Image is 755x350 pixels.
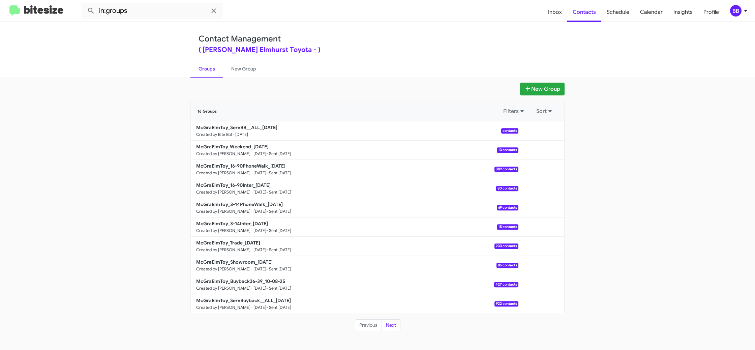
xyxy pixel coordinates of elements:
small: • Sent [DATE] [266,209,291,214]
b: McGraElmToy_3-14PhoneWalk_[DATE] [196,201,283,207]
span: 69 contacts [497,205,518,210]
a: Insights [668,2,698,22]
small: Created by [PERSON_NAME] · [DATE] [196,286,266,291]
a: McGraElmToy_Weekend_[DATE]Created by [PERSON_NAME] · [DATE]• Sent [DATE]13 contacts [191,141,518,160]
b: McGraElmToy_Buyback36-39_10-08-25 [196,278,285,284]
small: Created by [PERSON_NAME] · [DATE] [196,151,266,156]
span: 13 contacts [497,147,518,153]
input: Search [82,3,223,19]
a: McGraElmToy_16-90Inter_[DATE]Created by [PERSON_NAME] · [DATE]• Sent [DATE]80 contacts [191,179,518,198]
small: Created by [PERSON_NAME] · [DATE] [196,247,266,253]
span: contacts [501,128,518,134]
a: Schedule [601,2,635,22]
span: 922 contacts [494,301,518,307]
span: 16 Groups [198,109,217,114]
b: McGraElmToy_Trade_[DATE] [196,240,260,246]
span: 233 contacts [494,243,518,249]
a: Calendar [635,2,668,22]
a: Profile [698,2,724,22]
small: Created by [PERSON_NAME] · [DATE] [196,266,266,272]
a: Groups [190,60,223,78]
b: McGraElmToy_Weekend_[DATE] [196,144,269,150]
div: BB [730,5,742,17]
span: 80 contacts [496,186,518,191]
span: 389 contacts [494,167,518,172]
small: • Sent [DATE] [266,247,291,253]
small: • Sent [DATE] [266,170,291,176]
span: 15 contacts [497,224,518,230]
button: Sort [532,105,557,117]
span: 85 contacts [496,263,518,268]
a: Inbox [543,2,567,22]
small: • Sent [DATE] [266,228,291,233]
button: Filters [499,105,530,117]
b: McGraElmToy_3-14Inter_[DATE] [196,221,268,227]
b: McGraElmToy_16-90Inter_[DATE] [196,182,271,188]
small: • Sent [DATE] [266,189,291,195]
a: McGraElmToy_Showroom_[DATE]Created by [PERSON_NAME] · [DATE]• Sent [DATE]85 contacts [191,256,518,275]
a: McGraElmToy_Buyback36-39_10-08-25Created by [PERSON_NAME] · [DATE]• Sent [DATE]427 contacts [191,275,518,294]
button: Next [382,319,400,331]
small: • Sent [DATE] [266,151,291,156]
small: • Sent [DATE] [266,305,291,310]
small: • Sent [DATE] [266,286,291,291]
small: Created by [PERSON_NAME] · [DATE] [196,170,266,176]
a: McGraElmToy_16-90PhoneWalk_[DATE]Created by [PERSON_NAME] · [DATE]• Sent [DATE]389 contacts [191,160,518,179]
small: Created by Bite Bot · [DATE] [196,132,248,137]
b: McGraElmToy_16-90PhoneWalk_[DATE] [196,163,285,169]
a: McGraElmToy_3-14Inter_[DATE]Created by [PERSON_NAME] · [DATE]• Sent [DATE]15 contacts [191,217,518,237]
small: Created by [PERSON_NAME] · [DATE] [196,228,266,233]
a: Contacts [567,2,601,22]
a: McGraElmToy_3-14PhoneWalk_[DATE]Created by [PERSON_NAME] · [DATE]• Sent [DATE]69 contacts [191,198,518,217]
b: McGraElmToy_ServBuyback__ALL_[DATE] [196,297,291,303]
a: McGraElmToy_ServBuyback__ALL_[DATE]Created by [PERSON_NAME] · [DATE]• Sent [DATE]922 contacts [191,294,518,314]
button: New Group [520,83,565,95]
a: Contact Management [199,34,281,44]
b: McGraElmToy_ServBB__ALL_[DATE] [196,124,277,130]
a: McGraElmToy_ServBB__ALL_[DATE]Created by Bite Bot · [DATE]contacts [191,121,518,141]
small: Created by [PERSON_NAME] · [DATE] [196,209,266,214]
a: New Group [223,60,264,78]
small: Created by [PERSON_NAME] · [DATE] [196,305,266,310]
button: BB [724,5,748,17]
small: • Sent [DATE] [266,266,291,272]
div: ( [PERSON_NAME] Elmhurst Toyota - ) [199,47,556,53]
b: McGraElmToy_Showroom_[DATE] [196,259,273,265]
a: McGraElmToy_Trade_[DATE]Created by [PERSON_NAME] · [DATE]• Sent [DATE]233 contacts [191,237,518,256]
span: 427 contacts [494,282,518,287]
small: Created by [PERSON_NAME] · [DATE] [196,189,266,195]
